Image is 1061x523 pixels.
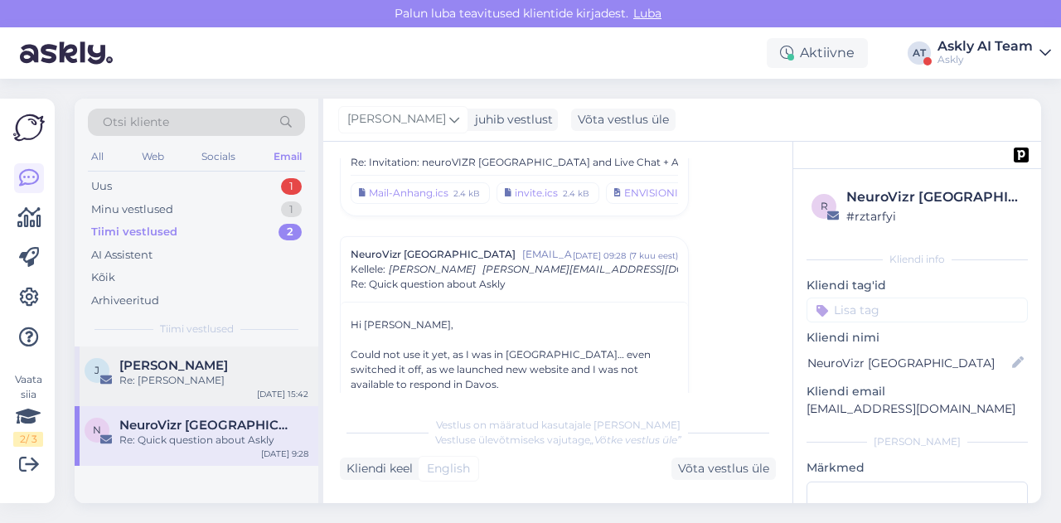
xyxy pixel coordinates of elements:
span: [PERSON_NAME] [347,110,446,128]
div: ( 7 kuu eest ) [629,249,678,262]
div: Aktiivne [767,38,868,68]
span: [EMAIL_ADDRESS][DOMAIN_NAME] [522,247,573,262]
span: Re: Quick question about Askly [351,277,506,292]
div: 2.4 kB [452,186,482,201]
div: [PERSON_NAME] [807,434,1028,449]
span: [PERSON_NAME] [389,263,476,275]
div: Tiimi vestlused [91,224,177,240]
div: NeuroVizr [GEOGRAPHIC_DATA] [846,187,1023,207]
input: Lisa nimi [807,354,1009,372]
div: 1 [281,178,302,195]
div: juhib vestlust [468,111,553,128]
img: Askly Logo [13,112,45,143]
span: NeuroVizr Switzerland [119,418,292,433]
div: Could not use it yet, as I was in [GEOGRAPHIC_DATA]… even switched it off, as we launched new web... [351,347,678,392]
span: English [427,460,470,477]
span: J [94,364,99,376]
div: Võta vestlus üle [671,458,776,480]
span: [PERSON_NAME][EMAIL_ADDRESS][DOMAIN_NAME] [482,263,753,275]
div: 2 / 3 [13,432,43,447]
div: AI Assistent [91,247,153,264]
span: N [93,424,101,436]
a: invite.ics2.4 kB [497,182,599,204]
div: Kõik [91,269,115,286]
div: Re: [PERSON_NAME] [119,373,308,388]
p: [EMAIL_ADDRESS][DOMAIN_NAME] [807,400,1028,418]
div: Socials [198,146,239,167]
div: Askly AI Team [937,40,1033,53]
span: r [821,200,828,212]
span: NeuroVizr [GEOGRAPHIC_DATA] [351,247,516,262]
div: invite.ics [515,186,558,201]
div: Re: Quick question about Askly [119,433,308,448]
div: [DATE] 15:42 [257,388,308,400]
div: [DATE] 09:28 [573,249,626,262]
div: Uus [91,178,112,195]
div: All [88,146,107,167]
div: Kliendi info [807,252,1028,267]
div: Askly [937,53,1033,66]
p: Kliendi email [807,383,1028,400]
p: Märkmed [807,459,1028,477]
a: Askly AI TeamAskly [937,40,1051,66]
img: pd [1014,148,1029,162]
div: Arhiveeritud [91,293,159,309]
div: # rztarfyi [846,207,1023,225]
div: Võta vestlus üle [571,109,676,131]
span: Tiimi vestlused [160,322,234,337]
i: „Võtke vestlus üle” [590,433,681,446]
div: 2 [279,224,302,240]
div: AT [908,41,931,65]
span: Kellele : [351,263,385,275]
p: Kliendi tag'id [807,277,1028,294]
div: [DATE] 9:28 [261,448,308,460]
div: Web [138,146,167,167]
div: Email [270,146,305,167]
p: Kliendi nimi [807,329,1028,346]
span: Luba [628,6,666,21]
a: Mail-Anhang.ics2.4 kB [351,182,490,204]
span: Otsi kliente [103,114,169,131]
span: Vestluse ülevõtmiseks vajutage [435,433,681,446]
div: 1 [281,201,302,218]
span: Joonas Kurrikoff [119,358,228,373]
div: Kliendi keel [340,460,413,477]
div: Mail-Anhang.ics [369,186,448,201]
div: Minu vestlused [91,201,173,218]
input: Lisa tag [807,298,1028,322]
div: ENVISIONING 2025 (E-Mail-Signatur) (1).png [624,186,775,201]
span: Vestlus on määratud kasutajale [PERSON_NAME] [436,419,681,431]
div: 2.4 kB [561,186,591,201]
div: Vaata siia [13,372,43,447]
